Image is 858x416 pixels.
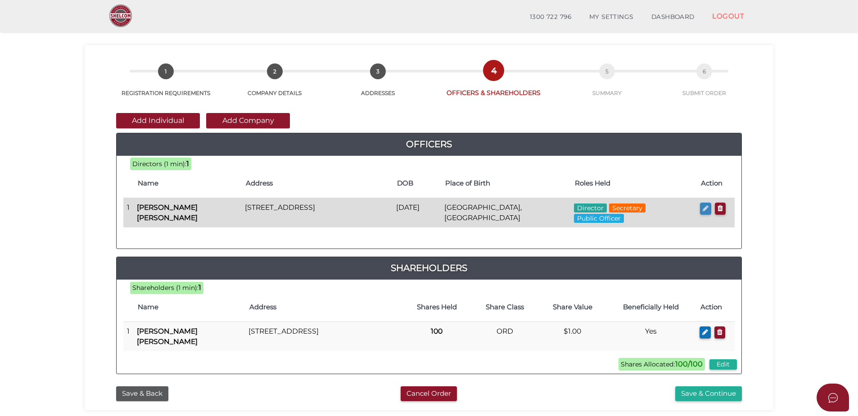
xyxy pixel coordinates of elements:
[574,203,607,213] span: Director
[580,8,642,26] a: MY SETTINGS
[132,160,186,168] span: Directors (1 min):
[116,113,200,128] button: Add Individual
[658,73,751,97] a: 6SUBMIT ORDER
[431,72,556,97] a: 4OFFICERS & SHAREHOLDERS
[199,283,201,292] b: 1
[224,73,325,97] a: 2COMPANY DETAILS
[611,303,691,311] h4: Beneficially Held
[431,327,443,335] b: 100
[138,303,240,311] h4: Name
[241,198,393,227] td: [STREET_ADDRESS]
[401,386,457,401] button: Cancel Order
[486,63,501,78] span: 4
[245,322,402,351] td: [STREET_ADDRESS]
[407,303,466,311] h4: Shares Held
[123,322,133,351] td: 1
[703,7,753,25] a: LOGOUT
[246,180,388,187] h4: Address
[249,303,398,311] h4: Address
[599,63,615,79] span: 5
[107,73,224,97] a: 1REGISTRATION REQUIREMENTS
[393,198,441,227] td: [DATE]
[186,159,189,168] b: 1
[817,384,849,411] button: Open asap
[575,180,692,187] h4: Roles Held
[325,73,431,97] a: 3ADDRESSES
[642,8,704,26] a: DASHBOARD
[117,261,741,275] a: Shareholders
[675,386,742,401] button: Save & Continue
[556,73,657,97] a: 5SUMMARY
[574,214,624,223] span: Public Officer
[441,198,570,227] td: [GEOGRAPHIC_DATA], [GEOGRAPHIC_DATA]
[675,360,703,368] b: 100/100
[471,322,538,351] td: ORD
[370,63,386,79] span: 3
[701,180,730,187] h4: Action
[117,137,741,151] a: Officers
[137,203,198,222] b: [PERSON_NAME] [PERSON_NAME]
[539,322,606,351] td: $1.00
[606,322,696,351] td: Yes
[445,180,565,187] h4: Place of Birth
[609,203,646,213] span: Secretary
[543,303,602,311] h4: Share Value
[619,358,705,371] span: Shares Allocated:
[137,327,198,345] b: [PERSON_NAME] [PERSON_NAME]
[700,303,730,311] h4: Action
[123,198,133,227] td: 1
[132,284,199,292] span: Shareholders (1 min):
[709,359,737,370] button: Edit
[158,63,174,79] span: 1
[116,386,168,401] button: Save & Back
[267,63,283,79] span: 2
[696,63,712,79] span: 6
[475,303,534,311] h4: Share Class
[138,180,237,187] h4: Name
[206,113,290,128] button: Add Company
[397,180,436,187] h4: DOB
[521,8,580,26] a: 1300 722 796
